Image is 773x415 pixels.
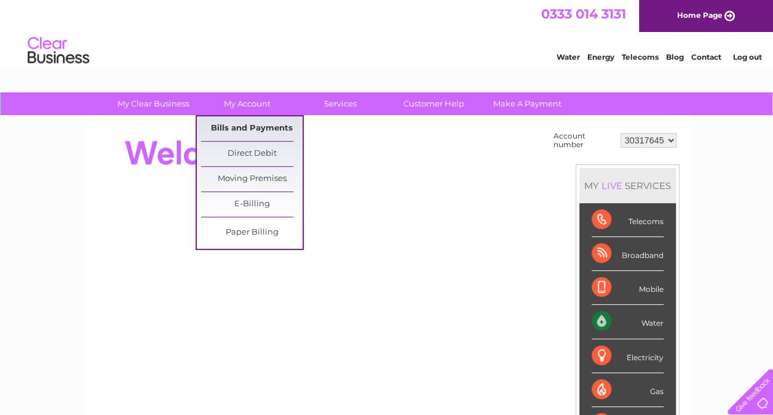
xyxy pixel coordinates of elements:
[541,6,626,22] a: 0333 014 3131
[592,339,664,373] div: Electricity
[592,271,664,305] div: Mobile
[550,129,617,152] td: Account number
[592,373,664,407] div: Gas
[201,167,303,191] a: Moving Premises
[622,52,659,62] a: Telecoms
[592,305,664,339] div: Water
[557,52,580,62] a: Water
[290,92,391,115] a: Services
[201,142,303,166] a: Direct Debit
[599,180,625,191] div: LIVE
[732,52,761,62] a: Log out
[196,92,298,115] a: My Account
[27,32,90,70] img: logo.png
[592,203,664,237] div: Telecoms
[201,220,303,245] a: Paper Billing
[201,116,303,141] a: Bills and Payments
[97,7,678,60] div: Clear Business is a trading name of Verastar Limited (registered in [GEOGRAPHIC_DATA] No. 3667643...
[592,237,664,271] div: Broadband
[579,168,676,203] div: MY SERVICES
[201,192,303,217] a: E-Billing
[691,52,721,62] a: Contact
[587,52,614,62] a: Energy
[103,92,204,115] a: My Clear Business
[666,52,684,62] a: Blog
[477,92,578,115] a: Make A Payment
[383,92,485,115] a: Customer Help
